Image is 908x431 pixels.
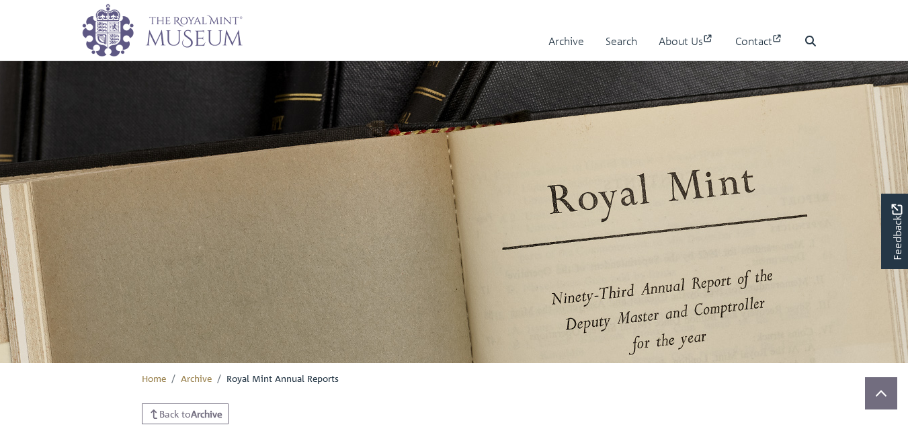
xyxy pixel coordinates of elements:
[889,204,905,260] span: Feedback
[548,22,584,61] a: Archive
[659,22,714,61] a: About Us
[142,403,229,424] a: Back toArchive
[81,3,243,57] img: logo_wide.png
[181,372,212,384] a: Archive
[865,377,897,409] button: Scroll to top
[735,22,783,61] a: Contact
[191,407,222,420] strong: Archive
[142,372,166,384] a: Home
[606,22,637,61] a: Search
[881,194,908,269] a: Would you like to provide feedback?
[226,372,339,384] span: Royal Mint Annual Reports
